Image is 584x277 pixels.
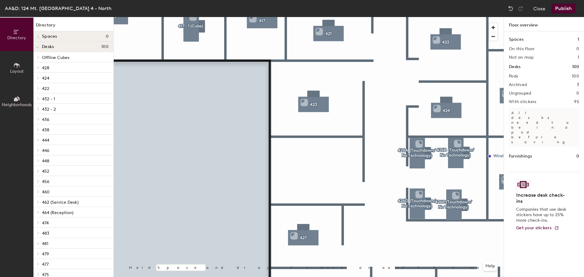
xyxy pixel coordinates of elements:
[42,241,48,246] span: 481
[101,44,109,49] span: 100
[10,69,24,74] span: Layout
[504,17,584,31] h1: Floor overview
[42,76,49,81] span: 424
[516,207,568,223] p: Companies that use desk stickers have up to 25% more check-ins.
[516,225,552,230] span: Get your stickers
[509,153,532,160] h1: Furnishings
[578,36,579,43] h1: 1
[509,64,520,70] h1: Desks
[2,102,32,107] span: Neighborhoods
[572,74,579,79] h2: 100
[509,82,527,87] h2: Archived
[576,91,579,96] h2: 0
[509,91,531,96] h2: Ungrouped
[516,179,530,190] img: Sticker logo
[42,148,49,153] span: 446
[483,261,498,271] button: Help
[33,22,113,31] h1: Directory
[509,108,579,147] p: All desks need to be in a pod before saving
[42,127,49,133] span: 438
[42,86,49,91] span: 422
[533,4,545,13] button: Close
[509,99,537,104] h2: With stickers
[517,5,523,12] img: Redo
[577,82,579,87] h2: 3
[106,34,109,39] span: 0
[42,189,50,195] span: 460
[509,74,518,79] h2: Pods
[509,55,534,60] h2: Not on map
[7,35,26,40] span: Directory
[42,210,73,215] span: 464 (Reception)
[42,231,49,236] span: 483
[509,36,523,43] h1: Spaces
[42,117,49,122] span: 436
[42,65,49,71] span: 428
[42,34,57,39] span: Spaces
[551,4,575,13] button: Publish
[508,5,514,12] img: Undo
[574,99,579,104] h2: 95
[42,138,49,143] span: 444
[572,64,579,70] h1: 100
[576,153,579,160] h1: 0
[42,44,54,49] span: Desks
[509,47,535,51] h2: On this floor
[42,251,49,257] span: 479
[42,158,49,164] span: 448
[516,226,559,231] a: Get your stickers
[578,55,579,60] h2: 1
[576,47,579,51] h2: 0
[42,220,49,226] span: 474
[42,55,69,60] span: Offline Cubes
[5,5,112,12] div: AA&D: 124 Mt. [GEOGRAPHIC_DATA] 4 - North
[516,192,568,204] h4: Increase desk check-ins
[42,107,56,112] span: 432 - 2
[42,262,49,267] span: 477
[42,179,49,184] span: 456
[42,169,49,174] span: 452
[42,200,78,205] span: 462 (Service Desk)
[42,96,55,102] span: 432 - 1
